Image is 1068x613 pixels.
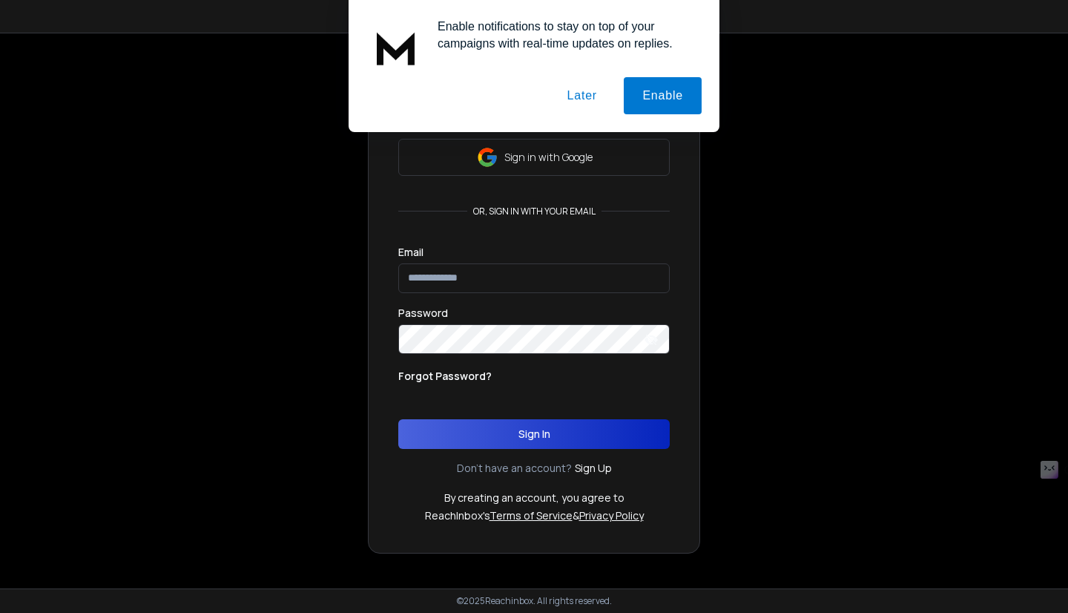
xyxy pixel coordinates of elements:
img: tab_domain_overview_orange.svg [62,86,73,98]
div: Enable notifications to stay on top of your campaigns with real-time updates on replies. [426,18,702,52]
label: Password [398,308,448,318]
img: tab_keywords_by_traffic_grey.svg [158,86,170,98]
p: or, sign in with your email [467,206,601,217]
div: Dominio [78,88,113,97]
button: Enable [624,77,702,114]
p: Don't have an account? [457,461,572,476]
p: Sign in with Google [504,150,593,165]
a: Terms of Service [489,508,573,522]
label: Email [398,247,423,258]
a: Privacy Policy [579,508,644,522]
button: Sign In [398,419,670,449]
div: Dominio: [URL] [39,39,109,50]
img: logo_orange.svg [24,24,36,36]
img: website_grey.svg [24,39,36,50]
div: v 4.0.25 [42,24,73,36]
p: By creating an account, you agree to [444,491,624,505]
img: notification icon [366,18,426,77]
p: Forgot Password? [398,369,492,384]
p: ReachInbox's & [425,508,644,523]
p: © 2025 Reachinbox. All rights reserved. [457,595,612,607]
a: Sign Up [575,461,612,476]
div: Palabras clave [174,88,236,97]
button: Sign in with Google [398,139,670,176]
button: Later [548,77,615,114]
